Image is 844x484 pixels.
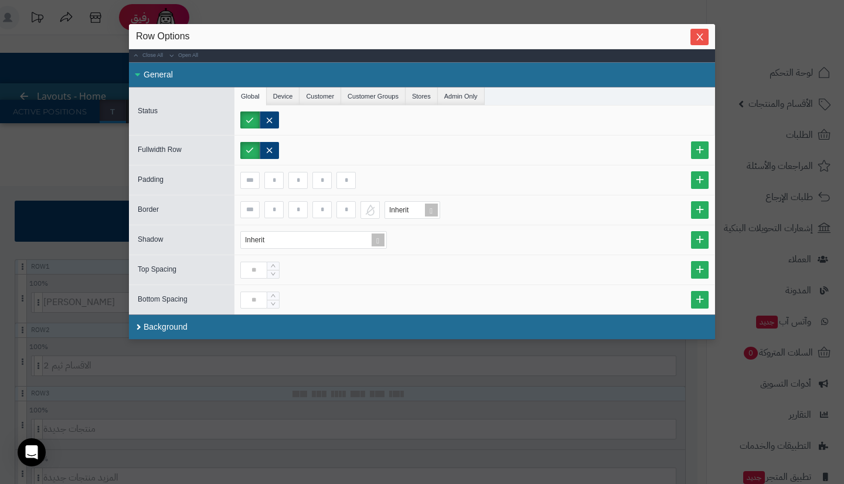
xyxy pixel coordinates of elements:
span: Decrease Value [267,270,279,278]
li: Global [234,87,267,105]
span: Top Spacing [138,265,176,273]
span: Decrease Value [267,300,279,308]
div: General [129,62,715,87]
a: Close All [129,49,165,62]
span: Status [138,107,158,115]
span: Inherit [389,206,409,214]
li: Stores [406,87,438,105]
div: Row Options [136,30,708,43]
button: Close [690,29,709,45]
span: Border [138,205,159,214]
span: Fullwidth Row [138,145,182,154]
span: Bottom Spacing [138,295,188,303]
li: Device [267,87,300,105]
span: Increase Value [267,292,279,300]
li: Admin Only [438,87,485,105]
a: Open All [165,49,200,62]
div: Open Intercom Messenger [18,438,46,466]
li: Customer Groups [341,87,406,105]
li: Customer [300,87,341,105]
div: Background [129,314,715,340]
span: Padding [138,175,164,184]
div: Inherit [245,232,276,248]
span: Increase Value [267,262,279,270]
span: Shadow [138,235,163,243]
